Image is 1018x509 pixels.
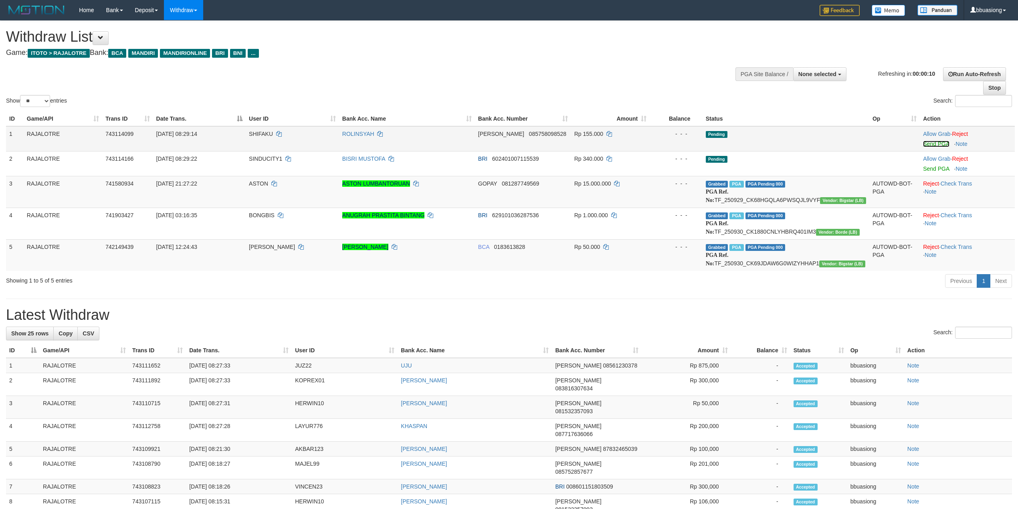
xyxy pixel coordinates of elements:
[847,396,904,419] td: bbuasiong
[653,155,699,163] div: - - -
[907,498,919,505] a: Note
[847,419,904,442] td: bbuasiong
[574,180,611,187] span: Rp 15.000.000
[478,180,497,187] span: GOPAY
[401,446,447,452] a: [PERSON_NAME]
[555,377,601,384] span: [PERSON_NAME]
[40,396,129,419] td: RAJALOTRE
[847,358,904,373] td: bbuasiong
[6,111,24,126] th: ID
[6,239,24,271] td: 5
[186,396,292,419] td: [DATE] 08:27:31
[642,479,731,494] td: Rp 300,000
[955,166,968,172] a: Note
[571,111,650,126] th: Amount: activate to sort column ascending
[555,408,592,414] span: Copy 081532357093 to clipboard
[478,131,524,137] span: [PERSON_NAME]
[735,67,793,81] div: PGA Site Balance /
[923,156,952,162] span: ·
[977,274,990,288] a: 1
[555,483,564,490] span: BRI
[642,419,731,442] td: Rp 200,000
[907,377,919,384] a: Note
[706,131,727,138] span: Pending
[401,461,447,467] a: [PERSON_NAME]
[292,456,398,479] td: MAJEL99
[6,327,54,340] a: Show 25 rows
[794,499,818,505] span: Accepted
[923,180,939,187] a: Reject
[847,479,904,494] td: bbuasiong
[40,479,129,494] td: RAJALOTRE
[731,358,790,373] td: -
[129,358,186,373] td: 743111652
[249,180,268,187] span: ASTON
[401,377,447,384] a: [PERSON_NAME]
[249,244,295,250] span: [PERSON_NAME]
[847,456,904,479] td: bbuasiong
[77,327,99,340] a: CSV
[923,156,950,162] a: Allow Grab
[653,243,699,251] div: - - -
[6,373,40,396] td: 2
[941,244,972,250] a: Check Trans
[24,208,102,239] td: RAJALOTRE
[907,400,919,406] a: Note
[6,396,40,419] td: 3
[475,111,571,126] th: Bank Acc. Number: activate to sort column ascending
[706,181,728,188] span: Grabbed
[555,385,592,392] span: Copy 083816307634 to clipboard
[706,252,729,267] b: PGA Ref. No:
[401,362,412,369] a: UJU
[923,131,952,137] span: ·
[248,49,259,58] span: ...
[129,442,186,456] td: 743109921
[6,479,40,494] td: 7
[574,156,603,162] span: Rp 340.000
[128,49,158,58] span: MANDIRI
[943,67,1006,81] a: Run Auto-Refresh
[952,156,968,162] a: Reject
[907,423,919,429] a: Note
[105,244,133,250] span: 742149439
[156,131,197,137] span: [DATE] 08:29:14
[555,461,601,467] span: [PERSON_NAME]
[186,442,292,456] td: [DATE] 08:21:30
[603,362,638,369] span: Copy 08561230378 to clipboard
[555,362,601,369] span: [PERSON_NAME]
[342,244,388,250] a: [PERSON_NAME]
[160,49,210,58] span: MANDIRIONLINE
[820,197,866,204] span: Vendor URL: https://dashboard.q2checkout.com/secure
[6,95,67,107] label: Show entries
[129,343,186,358] th: Trans ID: activate to sort column ascending
[729,244,743,251] span: Marked by bbusavira
[869,176,920,208] td: AUTOWD-BOT-PGA
[129,396,186,419] td: 743110715
[186,456,292,479] td: [DATE] 08:18:27
[745,244,786,251] span: PGA Pending
[53,327,78,340] a: Copy
[706,212,728,219] span: Grabbed
[292,419,398,442] td: LAYUR776
[342,156,385,162] a: BISRI MUSTOFA
[478,156,487,162] span: BRI
[920,151,1015,176] td: ·
[933,327,1012,339] label: Search:
[6,126,24,151] td: 1
[105,131,133,137] span: 743114099
[105,212,133,218] span: 741903427
[574,131,603,137] span: Rp 155.000
[105,156,133,162] span: 743114166
[6,343,40,358] th: ID: activate to sort column descending
[642,373,731,396] td: Rp 300,000
[40,442,129,456] td: RAJALOTRE
[156,156,197,162] span: [DATE] 08:29:22
[913,70,935,77] strong: 00:00:10
[920,239,1015,271] td: · ·
[186,419,292,442] td: [DATE] 08:27:28
[24,151,102,176] td: RAJALOTRE
[398,343,552,358] th: Bank Acc. Name: activate to sort column ascending
[6,456,40,479] td: 6
[794,446,818,453] span: Accepted
[24,239,102,271] td: RAJALOTRE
